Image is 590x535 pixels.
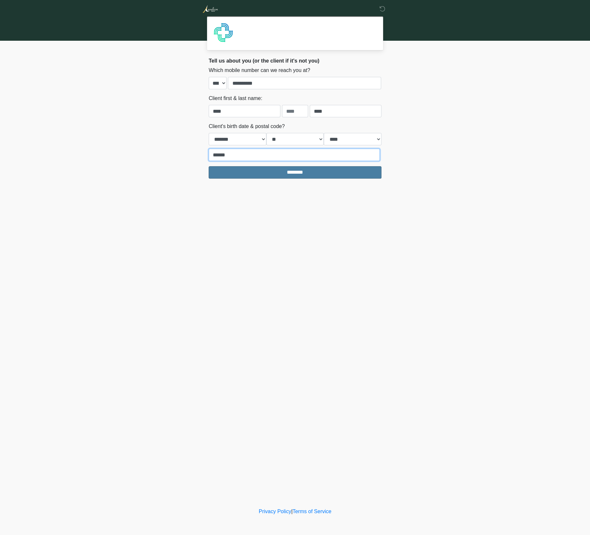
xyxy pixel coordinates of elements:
h2: Tell us about you (or the client if it's not you) [209,58,381,64]
label: Which mobile number can we reach you at? [209,66,310,74]
a: Terms of Service [292,509,331,514]
img: Aurelion Med Spa Logo [202,5,218,13]
a: | [291,509,292,514]
label: Client's birth date & postal code? [209,123,285,130]
img: Agent Avatar [214,23,233,42]
a: Privacy Policy [259,509,291,514]
label: Client first & last name: [209,94,262,102]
